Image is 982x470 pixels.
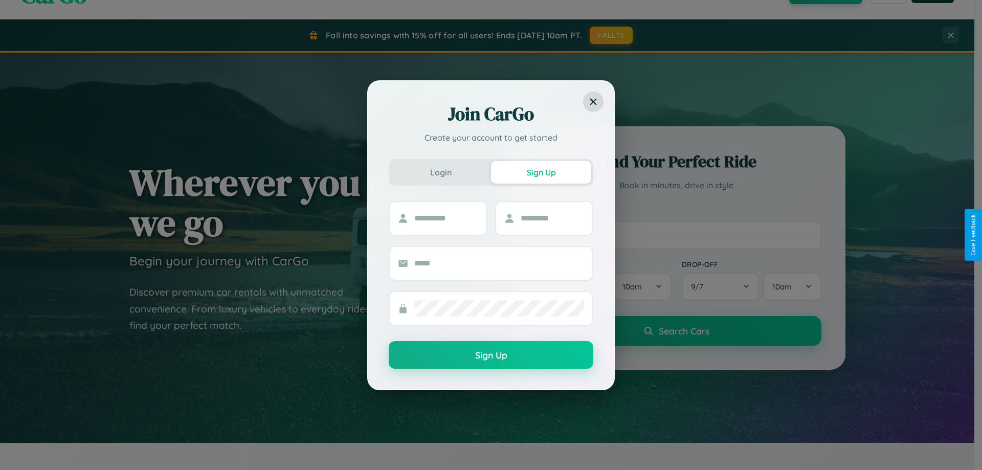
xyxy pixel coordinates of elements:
button: Sign Up [491,161,591,184]
button: Sign Up [389,341,593,369]
button: Login [391,161,491,184]
div: Give Feedback [970,214,977,256]
h2: Join CarGo [389,102,593,126]
p: Create your account to get started [389,131,593,144]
